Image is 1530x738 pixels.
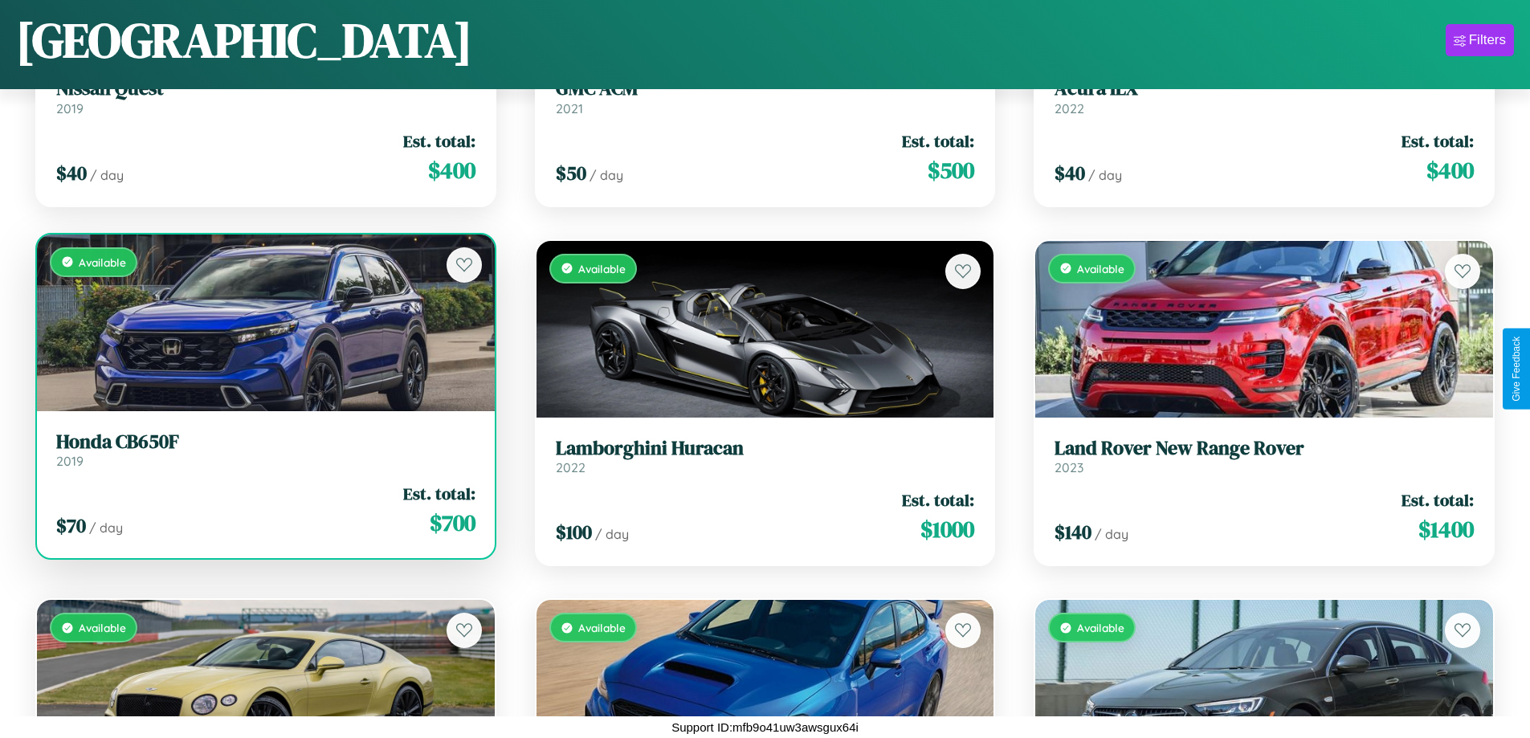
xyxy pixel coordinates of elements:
[1088,167,1122,183] span: / day
[902,488,974,512] span: Est. total:
[556,437,975,460] h3: Lamborghini Huracan
[89,520,123,536] span: / day
[1055,437,1474,476] a: Land Rover New Range Rover2023
[56,512,86,539] span: $ 70
[1055,437,1474,460] h3: Land Rover New Range Rover
[590,167,623,183] span: / day
[56,77,475,100] h3: Nissan Quest
[578,621,626,634] span: Available
[1401,129,1474,153] span: Est. total:
[403,482,475,505] span: Est. total:
[595,526,629,542] span: / day
[56,453,84,469] span: 2019
[1055,77,1474,100] h3: Acura ILX
[56,77,475,116] a: Nissan Quest2019
[1055,519,1091,545] span: $ 140
[928,154,974,186] span: $ 500
[1077,621,1124,634] span: Available
[1418,513,1474,545] span: $ 1400
[556,77,975,116] a: GMC ACM2021
[1401,488,1474,512] span: Est. total:
[556,459,585,475] span: 2022
[920,513,974,545] span: $ 1000
[16,7,472,73] h1: [GEOGRAPHIC_DATA]
[1055,459,1083,475] span: 2023
[556,77,975,100] h3: GMC ACM
[1095,526,1128,542] span: / day
[556,160,586,186] span: $ 50
[1446,24,1514,56] button: Filters
[1469,32,1506,48] div: Filters
[1511,336,1522,402] div: Give Feedback
[1426,154,1474,186] span: $ 400
[578,262,626,275] span: Available
[56,430,475,470] a: Honda CB650F2019
[430,507,475,539] span: $ 700
[56,430,475,454] h3: Honda CB650F
[1055,160,1085,186] span: $ 40
[79,621,126,634] span: Available
[1077,262,1124,275] span: Available
[428,154,475,186] span: $ 400
[56,160,87,186] span: $ 40
[90,167,124,183] span: / day
[403,129,475,153] span: Est. total:
[671,716,859,738] p: Support ID: mfb9o41uw3awsgux64i
[556,100,583,116] span: 2021
[556,519,592,545] span: $ 100
[902,129,974,153] span: Est. total:
[556,437,975,476] a: Lamborghini Huracan2022
[56,100,84,116] span: 2019
[1055,100,1084,116] span: 2022
[79,255,126,269] span: Available
[1055,77,1474,116] a: Acura ILX2022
